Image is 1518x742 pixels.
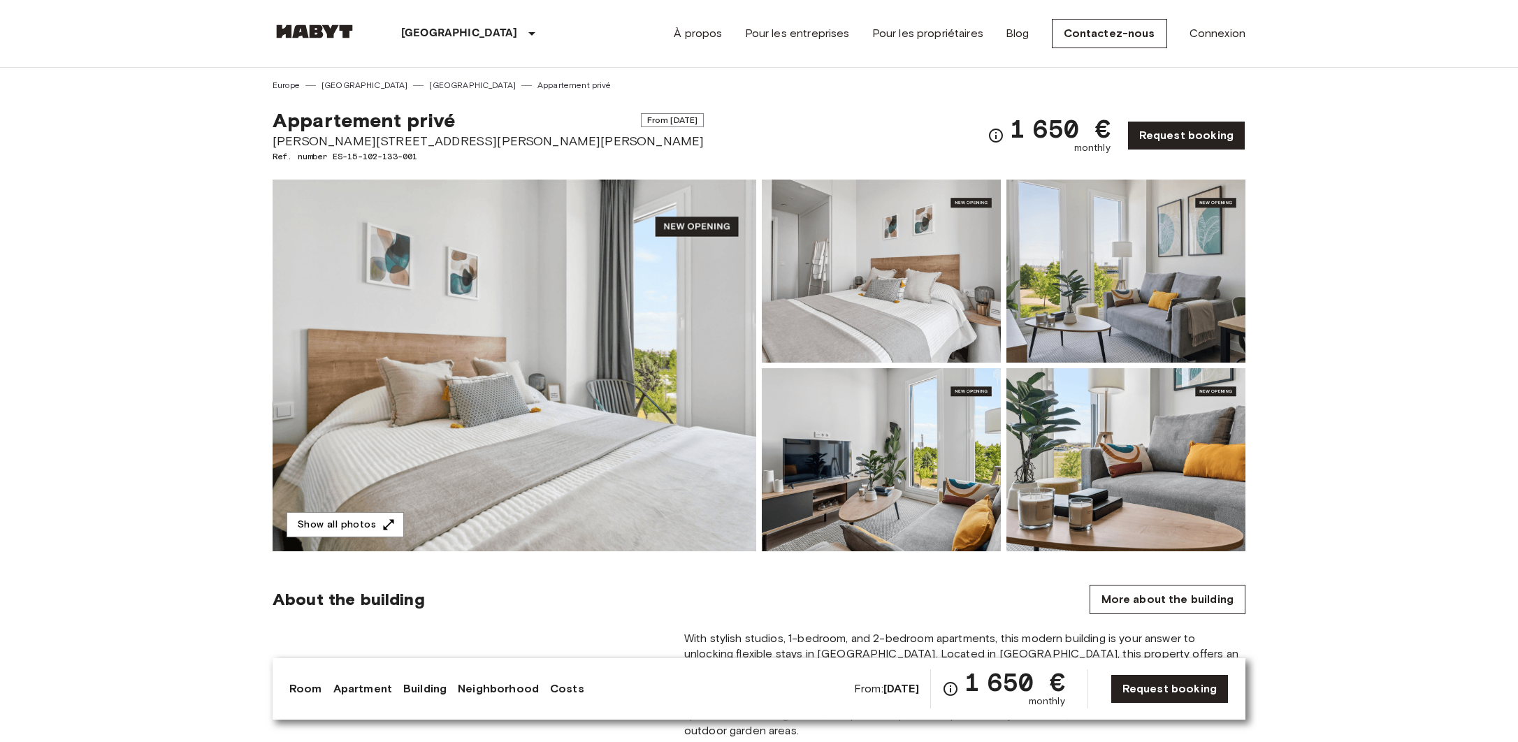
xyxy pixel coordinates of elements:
span: monthly [1074,141,1111,155]
a: Blog [1006,25,1029,42]
b: [DATE] [883,682,919,695]
img: Marketing picture of unit ES-15-102-133-001 [273,180,756,551]
img: Habyt [273,24,356,38]
button: Show all photos [287,512,404,538]
a: Neighborhood [458,681,539,697]
a: Connexion [1190,25,1245,42]
a: À propos [674,25,722,42]
span: monthly [1029,694,1065,708]
span: 1 650 € [964,669,1065,694]
span: [PERSON_NAME][STREET_ADDRESS][PERSON_NAME][PERSON_NAME] [273,132,704,150]
a: Pour les entreprises [745,25,850,42]
img: Picture of unit ES-15-102-133-001 [1006,368,1245,551]
a: Contactez-nous [1052,19,1167,48]
span: From: [854,681,919,697]
svg: Check cost overview for full price breakdown. Please note that discounts apply to new joiners onl... [988,127,1004,144]
a: Building [403,681,447,697]
img: Picture of unit ES-15-102-133-001 [762,368,1001,551]
span: About the building [273,589,425,610]
span: Appartement privé [273,108,456,132]
a: Pour les propriétaires [872,25,983,42]
span: With stylish studios, 1-bedroom, and 2-bedroom apartments, this modern building is your answer to... [684,631,1245,739]
a: Costs [550,681,584,697]
a: [GEOGRAPHIC_DATA] [321,79,408,92]
span: 1 650 € [1010,116,1111,141]
a: Europe [273,79,300,92]
img: Picture of unit ES-15-102-133-001 [1006,180,1245,363]
a: Appartement privé [537,79,612,92]
img: Picture of unit ES-15-102-133-001 [762,180,1001,363]
a: Request booking [1127,121,1245,150]
span: From [DATE] [641,113,704,127]
a: Room [289,681,322,697]
a: Request booking [1111,674,1229,704]
p: [GEOGRAPHIC_DATA] [401,25,518,42]
a: Apartment [333,681,392,697]
a: More about the building [1090,585,1245,614]
span: Ref. number ES-15-102-133-001 [273,150,704,163]
svg: Check cost overview for full price breakdown. Please note that discounts apply to new joiners onl... [942,681,959,697]
a: [GEOGRAPHIC_DATA] [429,79,516,92]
